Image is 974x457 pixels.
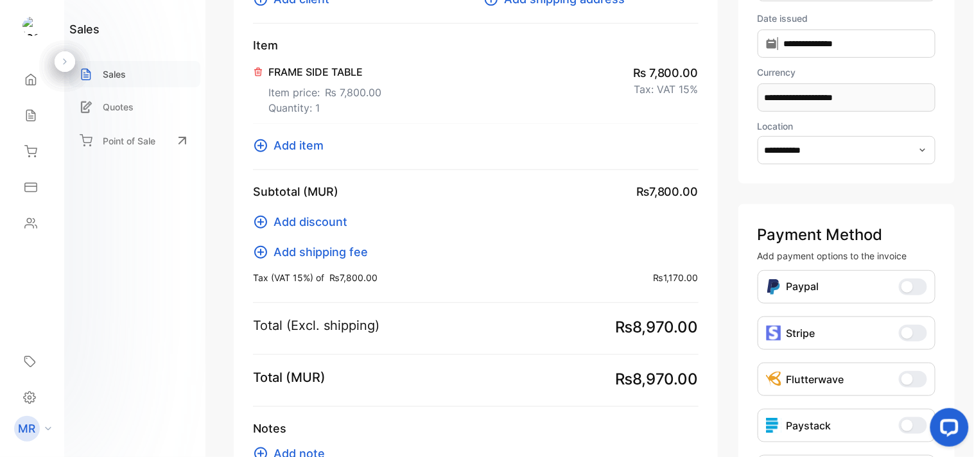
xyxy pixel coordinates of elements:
p: Subtotal (MUR) [253,183,338,200]
label: Date issued [758,12,935,25]
img: icon [766,418,781,433]
span: ₨ 7,800.00 [633,64,699,82]
button: Add discount [253,213,355,230]
p: Tax: VAT 15% [634,82,699,97]
button: Add item [253,137,331,154]
p: Paypal [787,279,819,295]
p: MR [19,420,36,437]
span: ₨1,170.00 [653,271,699,284]
img: Icon [766,279,781,295]
span: ₨ 7,800.00 [325,85,381,100]
iframe: LiveChat chat widget [920,403,974,457]
p: Total (Excl. shipping) [253,316,379,335]
img: icon [766,325,781,341]
a: Sales [69,61,200,87]
label: Location [758,121,794,132]
p: Total (MUR) [253,368,326,387]
span: Add discount [274,213,347,230]
span: Add item [274,137,324,154]
img: Icon [766,372,781,387]
p: Notes [253,420,699,437]
img: logo [22,17,42,36]
span: ₨7,800.00 [329,271,378,284]
span: Add shipping fee [274,243,368,261]
p: Point of Sale [103,134,155,148]
span: ₨8,970.00 [615,368,699,391]
p: Payment Method [758,223,935,246]
a: Quotes [69,94,200,120]
span: ₨7,800.00 [636,183,699,200]
p: Item price: [268,80,381,100]
p: Quantity: 1 [268,100,381,116]
button: Add shipping fee [253,243,376,261]
p: Stripe [787,325,815,341]
p: Paystack [787,418,831,433]
p: Add payment options to the invoice [758,249,935,263]
p: Sales [103,67,126,81]
p: FRAME SIDE TABLE [268,64,381,80]
p: Flutterwave [787,372,844,387]
p: Item [253,37,699,54]
p: Tax (VAT 15%) of [253,271,378,284]
p: Quotes [103,100,134,114]
a: Point of Sale [69,126,200,155]
label: Currency [758,65,935,79]
h1: sales [69,21,100,38]
span: ₨8,970.00 [615,316,699,339]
